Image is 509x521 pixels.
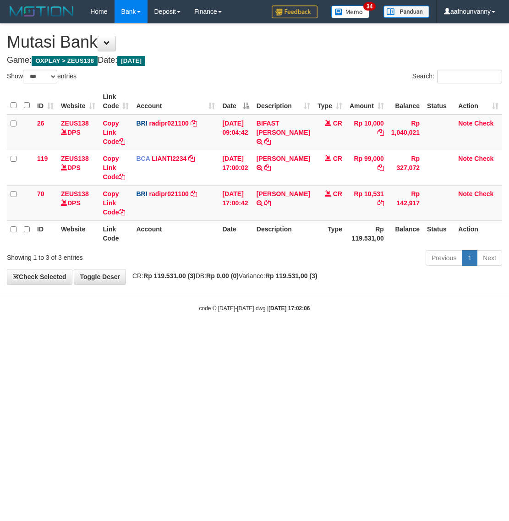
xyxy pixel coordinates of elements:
[474,120,493,127] a: Check
[132,88,219,115] th: Account: activate to sort column ascending
[265,272,317,280] strong: Rp 119.531,00 (3)
[346,220,388,247] th: Rp 119.531,00
[57,185,99,220] td: DPS
[272,5,317,18] img: Feedback.jpg
[206,272,239,280] strong: Rp 0,00 (0)
[219,220,252,247] th: Date
[136,190,147,197] span: BRI
[136,120,147,127] span: BRI
[57,150,99,185] td: DPS
[477,250,502,266] a: Next
[458,120,472,127] a: Note
[454,88,502,115] th: Action: activate to sort column ascending
[219,150,252,185] td: [DATE] 17:00:02
[346,88,388,115] th: Amount: activate to sort column ascending
[437,70,502,83] input: Search:
[61,120,89,127] a: ZEUS138
[219,88,252,115] th: Date: activate to sort column descending
[37,155,48,162] span: 119
[103,190,125,216] a: Copy Link Code
[57,115,99,150] td: DPS
[264,138,271,145] a: Copy BIFAST ERIKA S PAUN to clipboard
[346,185,388,220] td: Rp 10,531
[264,164,271,171] a: Copy STEVEN TANDY to clipboard
[103,155,125,181] a: Copy Link Code
[378,129,384,136] a: Copy Rp 10,000 to clipboard
[257,120,310,136] a: BIFAST [PERSON_NAME]
[383,5,429,18] img: panduan.png
[458,190,472,197] a: Note
[219,115,252,150] td: [DATE] 09:04:42
[7,56,502,65] h4: Game: Date:
[7,33,502,51] h1: Mutasi Bank
[188,155,195,162] a: Copy LIANTI2234 to clipboard
[388,150,423,185] td: Rp 327,072
[61,155,89,162] a: ZEUS138
[33,220,57,247] th: ID
[462,250,477,266] a: 1
[199,305,310,312] small: code © [DATE]-[DATE] dwg |
[219,185,252,220] td: [DATE] 17:00:42
[454,220,502,247] th: Action
[474,155,493,162] a: Check
[7,70,77,83] label: Show entries
[32,56,98,66] span: OXPLAY > ZEUS138
[253,88,314,115] th: Description: activate to sort column ascending
[458,155,472,162] a: Note
[346,150,388,185] td: Rp 99,000
[128,272,317,280] span: CR: DB: Variance:
[378,199,384,207] a: Copy Rp 10,531 to clipboard
[37,120,44,127] span: 26
[149,120,188,127] a: radipr021100
[388,185,423,220] td: Rp 142,917
[7,269,72,285] a: Check Selected
[333,155,342,162] span: CR
[423,220,454,247] th: Status
[7,5,77,18] img: MOTION_logo.png
[314,220,346,247] th: Type
[61,190,89,197] a: ZEUS138
[117,56,145,66] span: [DATE]
[388,88,423,115] th: Balance
[378,164,384,171] a: Copy Rp 99,000 to clipboard
[333,190,342,197] span: CR
[346,115,388,150] td: Rp 10,000
[149,190,188,197] a: radipr021100
[388,220,423,247] th: Balance
[333,120,342,127] span: CR
[143,272,196,280] strong: Rp 119.531,00 (3)
[253,220,314,247] th: Description
[257,155,310,162] a: [PERSON_NAME]
[99,220,132,247] th: Link Code
[99,88,132,115] th: Link Code: activate to sort column ascending
[388,115,423,150] td: Rp 1,040,021
[412,70,502,83] label: Search:
[33,88,57,115] th: ID: activate to sort column ascending
[57,88,99,115] th: Website: activate to sort column ascending
[314,88,346,115] th: Type: activate to sort column ascending
[74,269,126,285] a: Toggle Descr
[136,155,150,162] span: BCA
[37,190,44,197] span: 70
[331,5,370,18] img: Button%20Memo.svg
[257,190,310,197] a: [PERSON_NAME]
[423,88,454,115] th: Status
[7,249,205,262] div: Showing 1 to 3 of 3 entries
[191,190,197,197] a: Copy radipr021100 to clipboard
[23,70,57,83] select: Showentries
[474,190,493,197] a: Check
[363,2,376,11] span: 34
[152,155,186,162] a: LIANTI2234
[57,220,99,247] th: Website
[132,220,219,247] th: Account
[191,120,197,127] a: Copy radipr021100 to clipboard
[264,199,271,207] a: Copy WINDA ANDRIANI to clipboard
[268,305,310,312] strong: [DATE] 17:02:06
[426,250,462,266] a: Previous
[103,120,125,145] a: Copy Link Code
